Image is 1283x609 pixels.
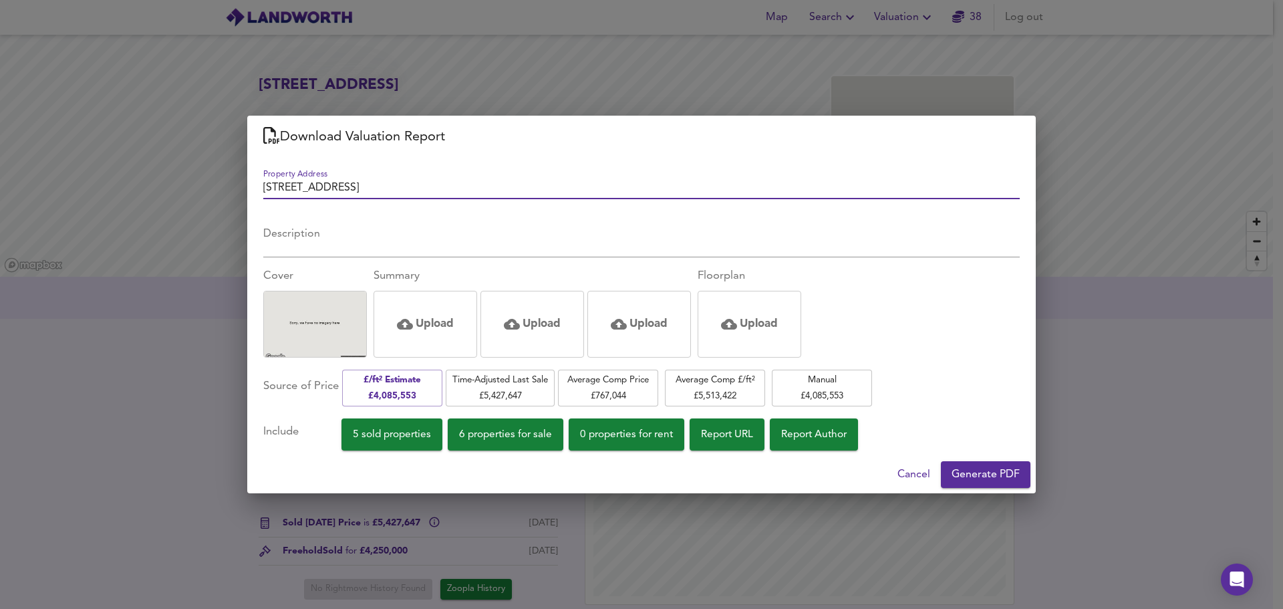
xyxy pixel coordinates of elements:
[263,268,367,284] div: Cover
[770,418,858,451] button: Report Author
[416,316,454,332] h5: Upload
[446,370,555,406] button: Time-Adjusted Last Sale£5,427,647
[897,465,930,484] span: Cancel
[565,372,652,404] span: Average Comp Price £ 767,044
[263,291,367,358] div: Click to replace this image
[772,370,872,406] button: Manual£4,085,553
[892,461,936,488] button: Cancel
[952,465,1020,484] span: Generate PDF
[523,316,561,332] h5: Upload
[587,291,691,358] div: Click or drag and drop an image
[263,368,339,408] div: Source of Price
[263,170,327,178] label: Property Address
[665,370,765,406] button: Average Comp £/ft²£5,513,422
[690,418,764,451] button: Report URL
[781,426,847,444] span: Report Author
[374,268,691,284] div: Summary
[629,316,668,332] h5: Upload
[448,418,563,451] button: 6 properties for sale
[941,461,1030,488] button: Generate PDF
[374,291,477,358] div: Click or drag and drop an image
[353,426,431,444] span: 5 sold properties
[558,370,658,406] button: Average Comp Price£767,044
[740,316,778,332] h5: Upload
[698,291,801,358] div: Click or drag and drop an image
[342,370,442,406] button: £/ft² Estimate£4,085,553
[263,126,1020,148] h2: Download Valuation Report
[341,418,442,451] button: 5 sold properties
[263,418,341,451] div: Include
[778,372,865,404] span: Manual £ 4,085,553
[672,372,758,404] span: Average Comp £/ft² £ 5,513,422
[569,418,684,451] button: 0 properties for rent
[264,287,366,361] img: Uploaded
[698,268,801,284] div: Floorplan
[459,426,552,444] span: 6 properties for sale
[452,372,548,404] span: Time-Adjusted Last Sale £ 5,427,647
[1221,564,1253,596] div: Open Intercom Messenger
[701,426,753,444] span: Report URL
[580,426,673,444] span: 0 properties for rent
[349,372,436,404] span: £/ft² Estimate £ 4,085,553
[480,291,584,358] div: Click or drag and drop an image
